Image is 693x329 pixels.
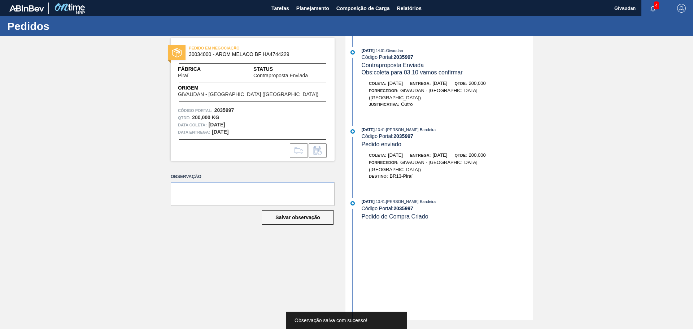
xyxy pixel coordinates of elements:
[469,81,486,86] span: 200,000
[432,152,447,158] span: [DATE]
[385,127,436,132] span: : [PERSON_NAME] Bandeira
[385,48,403,53] span: : Givaudan
[393,205,413,211] strong: 2035997
[362,62,424,68] span: Contraproposta Enviada
[178,121,207,129] span: Data coleta:
[7,22,135,30] h1: Pedidos
[654,1,659,9] span: 4
[178,129,210,136] span: Data entrega:
[369,160,398,165] span: Fornecedor:
[432,81,447,86] span: [DATE]
[253,73,308,78] span: Contraproposta Enviada
[454,153,467,157] span: Qtde:
[369,81,386,86] span: Coleta:
[209,122,225,127] strong: [DATE]
[362,127,375,132] span: [DATE]
[469,152,486,158] span: 200,000
[178,84,327,92] span: Origem
[212,129,228,135] strong: [DATE]
[214,107,234,113] strong: 2035997
[178,65,211,73] span: Fábrica
[362,48,375,53] span: [DATE]
[369,88,478,100] span: GIVAUDAN - [GEOGRAPHIC_DATA] ([GEOGRAPHIC_DATA])
[178,92,318,97] span: GIVAUDAN - [GEOGRAPHIC_DATA] ([GEOGRAPHIC_DATA])
[178,114,190,121] span: Qtde :
[350,201,355,205] img: atual
[178,73,188,78] span: Piraí
[393,54,413,60] strong: 2035997
[262,210,334,225] button: Salvar observação
[362,69,463,75] span: Obs: coleta para 03.10 vamos confirmar
[390,173,413,179] span: BR13-Piraí
[362,199,375,204] span: [DATE]
[393,133,413,139] strong: 2035997
[189,52,320,57] span: 30034000 - AROM MELACO BF HA4744229
[375,128,385,132] span: - 13:41
[677,4,686,13] img: Logout
[336,4,390,13] span: Composição de Carga
[189,44,290,52] span: PEDIDO EM NEGOCIAÇÃO
[375,49,385,53] span: - 14:01
[362,141,401,147] span: Pedido enviado
[178,107,213,114] span: Código Portal:
[296,4,329,13] span: Planejamento
[369,174,388,178] span: Destino:
[397,4,422,13] span: Relatórios
[350,50,355,55] img: atual
[375,200,385,204] span: - 13:41
[362,213,428,220] span: Pedido de Compra Criado
[388,152,403,158] span: [DATE]
[253,65,327,73] span: Status
[369,160,478,172] span: GIVAUDAN - [GEOGRAPHIC_DATA] ([GEOGRAPHIC_DATA])
[172,48,182,57] img: status
[410,81,431,86] span: Entrega:
[271,4,289,13] span: Tarefas
[192,114,219,120] strong: 200,000 KG
[362,205,533,211] div: Código Portal:
[350,129,355,134] img: atual
[9,5,44,12] img: TNhmsLtSVTkK8tSr43FrP2fwEKptu5GPRR3wAAAABJRU5ErkJggg==
[362,133,533,139] div: Código Portal:
[369,102,399,107] span: Justificativa:
[369,88,398,93] span: Fornecedor:
[388,81,403,86] span: [DATE]
[362,54,533,60] div: Código Portal:
[171,172,335,182] label: Observação
[641,3,664,13] button: Notificações
[369,153,386,157] span: Coleta:
[295,317,367,323] span: Observação salva com sucesso!
[290,143,308,158] div: Ir para Composição de Carga
[410,153,431,157] span: Entrega:
[401,101,413,107] span: Outro
[309,143,327,158] div: Informar alteração no pedido
[454,81,467,86] span: Qtde:
[385,199,436,204] span: : [PERSON_NAME] Bandeira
